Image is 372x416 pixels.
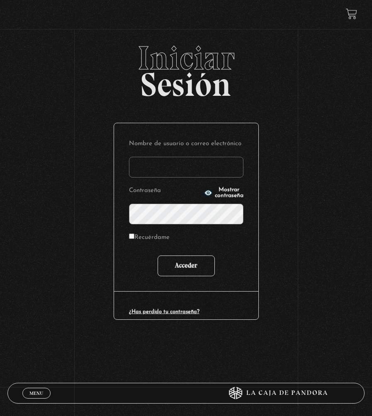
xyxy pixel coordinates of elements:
a: ¿Has perdido tu contraseña? [129,309,199,314]
button: Mostrar contraseña [204,187,243,199]
input: Recuérdame [129,234,134,239]
h2: Sesión [7,41,365,95]
span: Mostrar contraseña [215,187,243,199]
input: Acceder [158,255,215,276]
label: Recuérdame [129,232,170,244]
span: Iniciar [7,41,365,75]
span: Menu [29,391,43,396]
span: Cerrar [27,398,46,404]
label: Nombre de usuario o correo electrónico [129,138,243,150]
a: View your shopping cart [346,8,357,19]
label: Contraseña [129,185,202,197]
